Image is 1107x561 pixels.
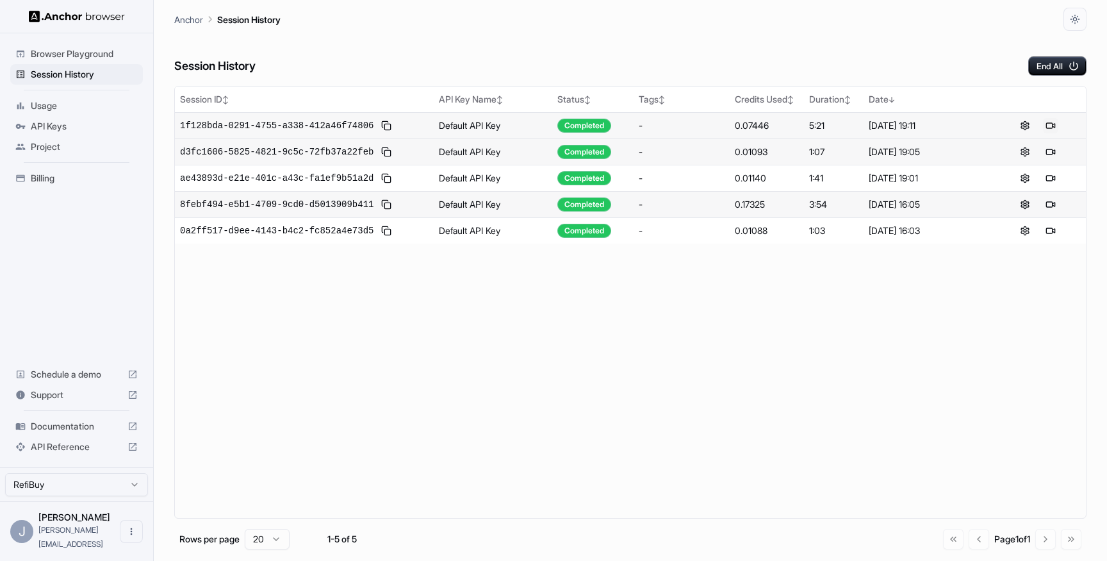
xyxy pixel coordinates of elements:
[994,533,1030,546] div: Page 1 of 1
[809,146,859,158] div: 1:07
[584,95,591,105] span: ↕
[31,420,122,433] span: Documentation
[639,198,725,211] div: -
[120,520,143,543] button: Open menu
[31,47,138,60] span: Browser Playground
[31,172,138,185] span: Billing
[869,224,984,237] div: [DATE] 16:03
[174,12,281,26] nav: breadcrumb
[434,165,552,191] td: Default API Key
[10,364,143,385] div: Schedule a demo
[639,119,725,132] div: -
[180,198,373,211] span: 8febf494-e5b1-4709-9cd0-d5013909b411
[174,57,256,76] h6: Session History
[557,145,611,159] div: Completed
[639,224,725,237] div: -
[809,172,859,185] div: 1:41
[889,95,895,105] span: ↓
[10,416,143,437] div: Documentation
[10,437,143,457] div: API Reference
[639,93,725,106] div: Tags
[31,389,122,401] span: Support
[31,368,122,381] span: Schedule a demo
[38,525,103,549] span: james@refibuy.ai
[434,112,552,138] td: Default API Key
[180,146,373,158] span: d3fc1606-5825-4821-9c5c-72fb37a22feb
[809,198,859,211] div: 3:54
[735,172,799,185] div: 0.01140
[10,64,143,85] div: Session History
[735,224,799,237] div: 0.01088
[180,224,373,237] span: 0a2ff517-d9ee-4143-b4c2-fc852a4e73d5
[809,119,859,132] div: 5:21
[557,197,611,212] div: Completed
[639,146,725,158] div: -
[31,68,138,81] span: Session History
[869,172,984,185] div: [DATE] 19:01
[844,95,851,105] span: ↕
[180,172,373,185] span: ae43893d-e21e-401c-a43c-fa1ef9b51a2d
[869,198,984,211] div: [DATE] 16:05
[557,171,611,185] div: Completed
[222,95,229,105] span: ↕
[659,95,665,105] span: ↕
[735,119,799,132] div: 0.07446
[31,440,122,453] span: API Reference
[557,119,611,133] div: Completed
[310,533,374,546] div: 1-5 of 5
[10,137,143,157] div: Project
[735,146,799,158] div: 0.01093
[735,93,799,106] div: Credits Used
[10,44,143,64] div: Browser Playground
[439,93,547,106] div: API Key Name
[557,93,628,106] div: Status
[174,13,203,26] p: Anchor
[10,385,143,405] div: Support
[869,93,984,106] div: Date
[10,96,143,116] div: Usage
[809,224,859,237] div: 1:03
[10,520,33,543] div: J
[217,13,281,26] p: Session History
[434,217,552,244] td: Default API Key
[38,512,110,523] span: James Frawley
[180,119,373,132] span: 1f128bda-0291-4755-a338-412a46f74806
[180,93,429,106] div: Session ID
[496,95,503,105] span: ↕
[179,533,240,546] p: Rows per page
[639,172,725,185] div: -
[557,224,611,238] div: Completed
[787,95,794,105] span: ↕
[31,99,138,112] span: Usage
[869,119,984,132] div: [DATE] 19:11
[809,93,859,106] div: Duration
[29,10,125,22] img: Anchor Logo
[10,116,143,137] div: API Keys
[31,140,138,153] span: Project
[10,168,143,188] div: Billing
[434,138,552,165] td: Default API Key
[1028,56,1086,76] button: End All
[434,191,552,217] td: Default API Key
[735,198,799,211] div: 0.17325
[869,146,984,158] div: [DATE] 19:05
[31,120,138,133] span: API Keys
